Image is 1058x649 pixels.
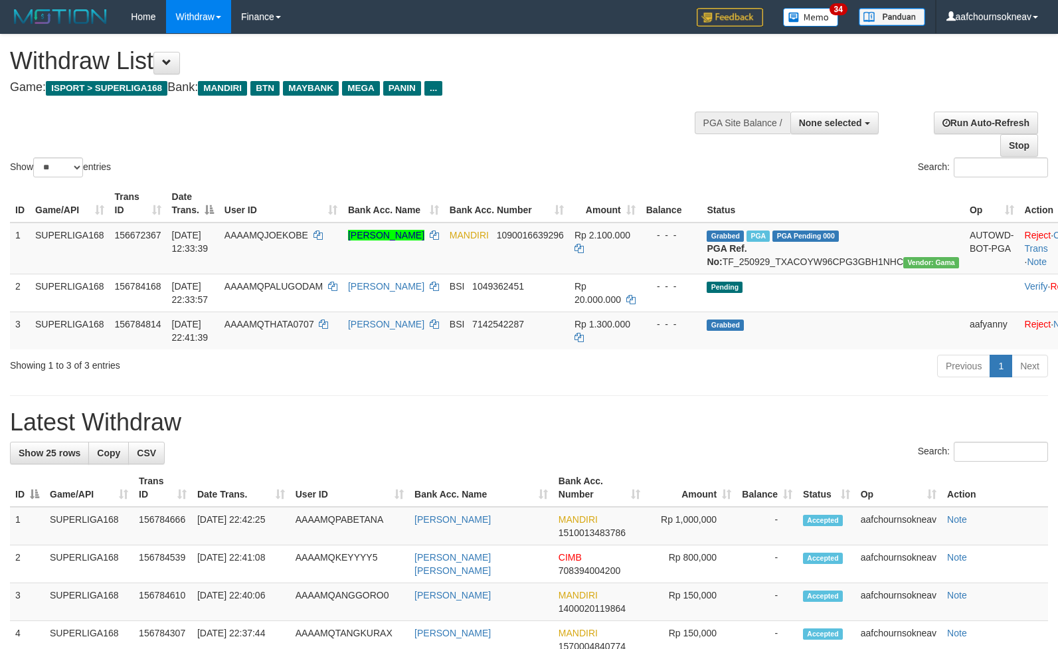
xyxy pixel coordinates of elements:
[553,469,646,507] th: Bank Acc. Number: activate to sort column ascending
[737,469,798,507] th: Balance: activate to sort column ascending
[383,81,421,96] span: PANIN
[918,442,1048,462] label: Search:
[10,507,44,545] td: 1
[172,319,209,343] span: [DATE] 22:41:39
[30,223,110,274] td: SUPERLIGA168
[46,81,167,96] span: ISPORT > SUPERLIGA168
[559,565,620,576] span: Copy 708394004200 to clipboard
[414,552,491,576] a: [PERSON_NAME] [PERSON_NAME]
[115,319,161,329] span: 156784814
[798,469,855,507] th: Status: activate to sort column ascending
[934,112,1038,134] a: Run Auto-Refresh
[115,230,161,240] span: 156672367
[44,545,133,583] td: SUPERLIGA168
[646,507,737,545] td: Rp 1,000,000
[409,469,553,507] th: Bank Acc. Name: activate to sort column ascending
[737,507,798,545] td: -
[707,282,743,293] span: Pending
[954,442,1048,462] input: Search:
[10,409,1048,436] h1: Latest Withdraw
[348,319,424,329] a: [PERSON_NAME]
[10,7,111,27] img: MOTION_logo.png
[646,469,737,507] th: Amount: activate to sort column ascending
[10,81,692,94] h4: Game: Bank:
[574,281,621,305] span: Rp 20.000.000
[855,583,942,621] td: aafchournsokneav
[830,3,847,15] span: 34
[803,591,843,602] span: Accepted
[990,355,1012,377] a: 1
[947,628,967,638] a: Note
[133,469,192,507] th: Trans ID: activate to sort column ascending
[803,515,843,526] span: Accepted
[450,319,465,329] span: BSI
[783,8,839,27] img: Button%20Memo.svg
[172,281,209,305] span: [DATE] 22:33:57
[574,319,630,329] span: Rp 1.300.000
[559,514,598,525] span: MANDIRI
[192,545,290,583] td: [DATE] 22:41:08
[10,353,431,372] div: Showing 1 to 3 of 3 entries
[10,223,30,274] td: 1
[855,469,942,507] th: Op: activate to sort column ascending
[192,583,290,621] td: [DATE] 22:40:06
[559,628,598,638] span: MANDIRI
[472,319,524,329] span: Copy 7142542287 to clipboard
[10,583,44,621] td: 3
[1025,319,1051,329] a: Reject
[903,257,959,268] span: Vendor URL: https://trx31.1velocity.biz
[30,185,110,223] th: Game/API: activate to sort column ascending
[964,185,1019,223] th: Op: activate to sort column ascending
[133,583,192,621] td: 156784610
[348,281,424,292] a: [PERSON_NAME]
[747,231,770,242] span: Marked by aafsengchandara
[343,185,444,223] th: Bank Acc. Name: activate to sort column ascending
[772,231,839,242] span: PGA Pending
[414,590,491,601] a: [PERSON_NAME]
[97,448,120,458] span: Copy
[342,81,380,96] span: MEGA
[574,230,630,240] span: Rp 2.100.000
[224,319,314,329] span: AAAAMQTHATA0707
[192,507,290,545] td: [DATE] 22:42:25
[497,230,564,240] span: Copy 1090016639296 to clipboard
[30,312,110,349] td: SUPERLIGA168
[646,318,697,331] div: - - -
[10,545,44,583] td: 2
[707,231,744,242] span: Grabbed
[947,514,967,525] a: Note
[198,81,247,96] span: MANDIRI
[937,355,990,377] a: Previous
[10,157,111,177] label: Show entries
[559,603,626,614] span: Copy 1400020119864 to clipboard
[10,274,30,312] td: 2
[44,507,133,545] td: SUPERLIGA168
[1012,355,1048,377] a: Next
[737,583,798,621] td: -
[1025,281,1048,292] a: Verify
[803,553,843,564] span: Accepted
[10,312,30,349] td: 3
[88,442,129,464] a: Copy
[954,157,1048,177] input: Search:
[219,185,343,223] th: User ID: activate to sort column ascending
[414,514,491,525] a: [PERSON_NAME]
[10,48,692,74] h1: Withdraw List
[450,281,465,292] span: BSI
[414,628,491,638] a: [PERSON_NAME]
[559,527,626,538] span: Copy 1510013483786 to clipboard
[942,469,1048,507] th: Action
[128,442,165,464] a: CSV
[348,230,424,240] a: [PERSON_NAME]
[646,583,737,621] td: Rp 150,000
[1000,134,1038,157] a: Stop
[559,590,598,601] span: MANDIRI
[947,552,967,563] a: Note
[290,545,409,583] td: AAAAMQKEYYYY5
[701,223,964,274] td: TF_250929_TXACOYW96CPG3GBH1NHC
[283,81,339,96] span: MAYBANK
[110,185,167,223] th: Trans ID: activate to sort column ascending
[695,112,790,134] div: PGA Site Balance /
[646,280,697,293] div: - - -
[641,185,702,223] th: Balance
